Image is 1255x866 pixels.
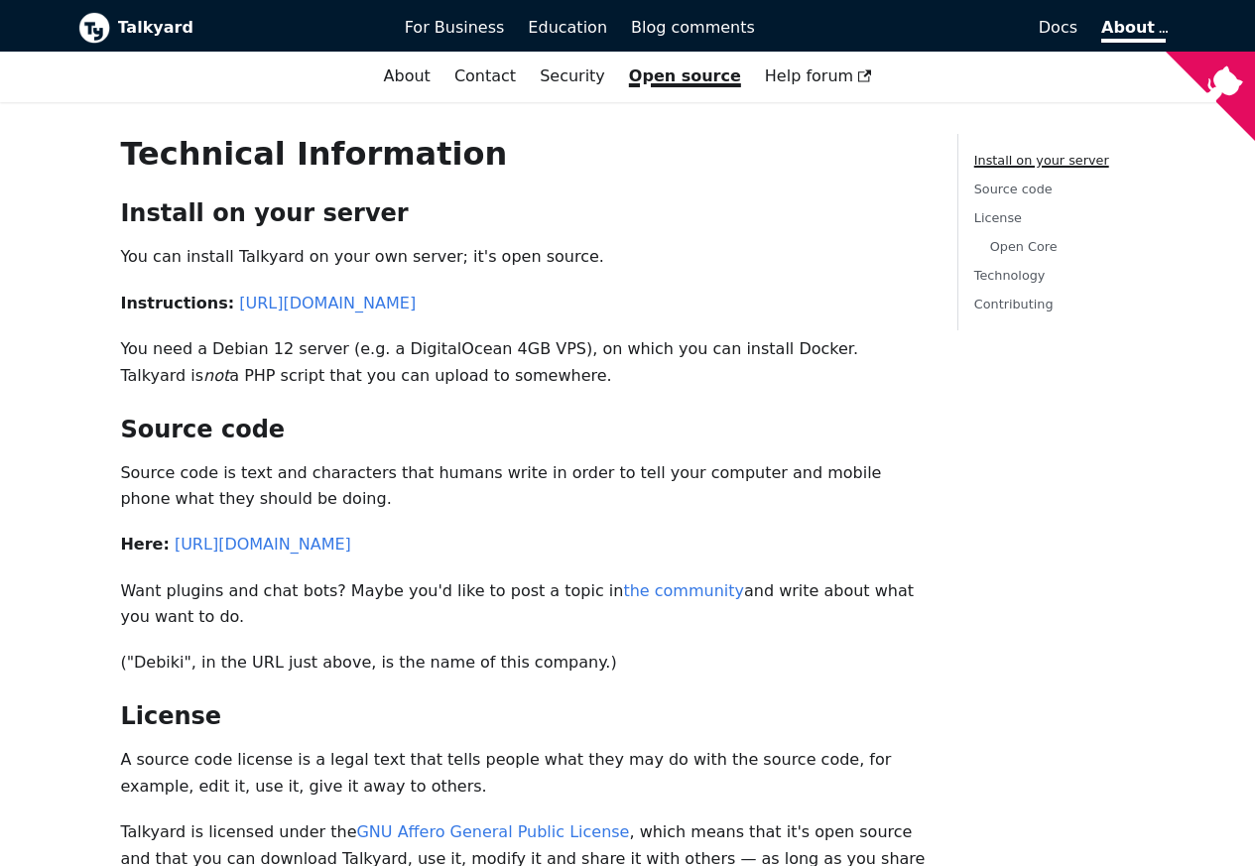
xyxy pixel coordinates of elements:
[990,239,1058,254] a: Open Core
[1101,18,1165,43] a: About
[356,822,629,841] a: GNU Affero General Public License
[528,18,607,37] span: Education
[372,60,442,93] a: About
[619,11,767,45] a: Blog comments
[120,701,925,731] h2: License
[528,60,617,93] a: Security
[120,578,925,631] p: Want plugins and chat bots? Maybe you'd like to post a topic in and write about what you want to do.
[767,11,1089,45] a: Docs
[753,60,884,93] a: Help forum
[78,12,377,44] a: Talkyard logoTalkyard
[120,650,925,676] p: ("Debiki", in the URL just above, is the name of this company.)
[974,268,1046,283] a: Technology
[516,11,619,45] a: Education
[765,66,872,85] span: Help forum
[617,60,753,93] a: Open source
[631,18,755,37] span: Blog comments
[120,134,925,174] h1: Technical Information
[120,747,925,800] p: A source code license is a legal text that tells people what they may do with the source code, fo...
[120,460,925,513] p: Source code is text and characters that humans write in order to tell your computer and mobile ph...
[974,182,1053,196] a: Source code
[118,15,377,41] b: Talkyard
[78,12,110,44] img: Talkyard logo
[393,11,517,45] a: For Business
[623,581,744,600] a: the community
[1039,18,1077,37] span: Docs
[405,18,505,37] span: For Business
[442,60,528,93] a: Contact
[239,294,416,312] a: [URL][DOMAIN_NAME]
[974,297,1054,311] a: Contributing
[175,535,351,554] a: [URL][DOMAIN_NAME]
[974,153,1109,168] a: Install on your server
[120,336,925,389] p: You need a Debian 12 server (e.g. a DigitalOcean 4GB VPS), on which you can install Docker. Talky...
[120,198,925,228] h2: Install on your server
[120,415,925,444] h2: Source code
[974,210,1022,225] a: License
[203,366,229,385] em: not
[120,244,925,270] p: You can install Talkyard on your own server; it's open source.
[120,535,169,554] strong: Here:
[120,294,234,312] strong: Instructions:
